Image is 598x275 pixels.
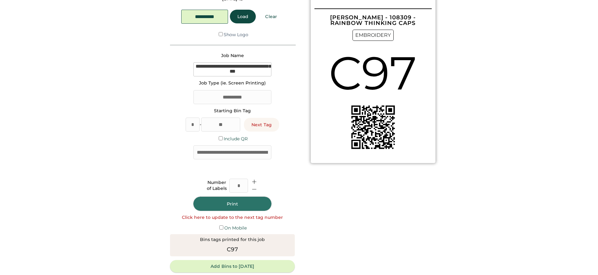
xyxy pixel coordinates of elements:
[199,80,266,86] div: Job Type (ie. Screen Printing)
[224,32,248,37] label: Show Logo
[244,118,279,132] button: Next Tag
[224,225,247,231] label: On Mobile
[224,136,248,142] label: Include QR
[221,53,244,59] div: Job Name
[193,197,271,211] button: Print
[227,245,238,254] div: C97
[258,10,284,23] button: Clear
[207,180,227,192] div: Number of Labels
[170,260,295,273] button: Add Bins to [DATE]
[200,237,265,243] div: Bins tags printed for this job
[200,122,201,128] div: -
[329,41,417,105] div: C97
[214,108,251,114] div: Starting Bin Tag
[314,15,432,26] div: [PERSON_NAME] - 108309 - RAINBOW THINKING CAPS
[352,30,394,41] div: EMBROIDERY
[230,10,256,23] button: Load
[182,215,283,221] div: Click here to update to the next tag number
